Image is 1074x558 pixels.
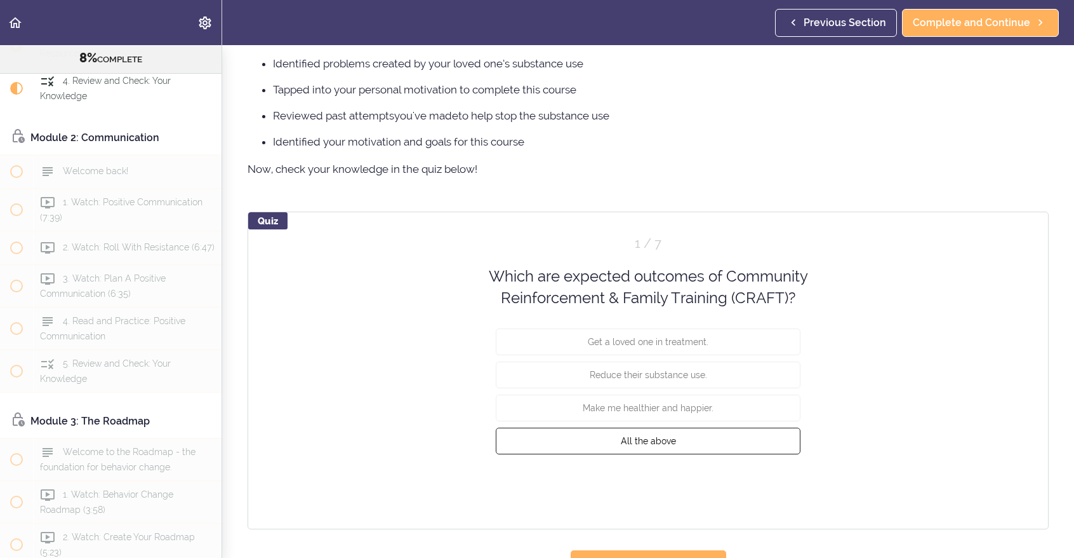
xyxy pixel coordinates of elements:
svg: Back to course curriculum [8,15,23,31]
div: Which are expected outcomes of Community Reinforcement & Family Training (CRAFT)? [464,266,832,310]
div: COMPLETE [16,50,206,67]
span: 1. Watch: Positive Communication (7:39) [40,197,202,222]
span: 3. Watch: Plan A Positive Communication (6:35) [40,273,166,298]
p: Now, check your knowledge in the quiz below! [248,160,1049,179]
div: Quiz [248,212,288,229]
span: All the above [621,435,676,446]
span: Make me healthier and happier. [583,402,713,412]
span: Complete and Continue [913,15,1030,31]
span: 4. Review and Check: Your Knowledge [40,76,171,100]
button: Make me healthier and happier. [496,394,800,421]
a: Complete and Continue [902,9,1059,37]
span: 2. Watch: Create Your Roadmap (5:23) [40,532,195,557]
li: you've made [273,107,1049,124]
div: Question 1 out of 7 [496,235,800,253]
span: 2. Watch: Roll With Resistance (6:47) [63,242,215,252]
span: Previous Section [804,15,886,31]
span: 1. Watch: Behavior Change Roadmap (3:58) [40,489,173,514]
span: to help stop the substance use [458,109,609,122]
span: Tapped into your personal motivation to complete this course [273,83,576,96]
span: 4. Read and Practice: Positive Communication [40,316,185,341]
span: 5. Review and Check: Your Knowledge [40,358,171,383]
span: Identified your motivation and goals for this course [273,135,524,148]
button: Get a loved one in treatment. [496,328,800,355]
span: Reviewed past attempts [273,109,394,122]
span: Welcome back! [63,166,128,176]
a: Previous Section [775,9,897,37]
span: 8% [79,50,97,65]
svg: Settings Menu [197,15,213,31]
span: Reduce their substance use. [590,369,707,379]
span: Welcome to the Roadmap - the foundation for behavior change. [40,447,196,472]
span: Get a loved one in treatment. [588,336,708,346]
button: All the above [496,427,800,454]
span: Identified problems created by your loved one’s substance use [273,57,583,70]
button: Reduce their substance use. [496,361,800,388]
